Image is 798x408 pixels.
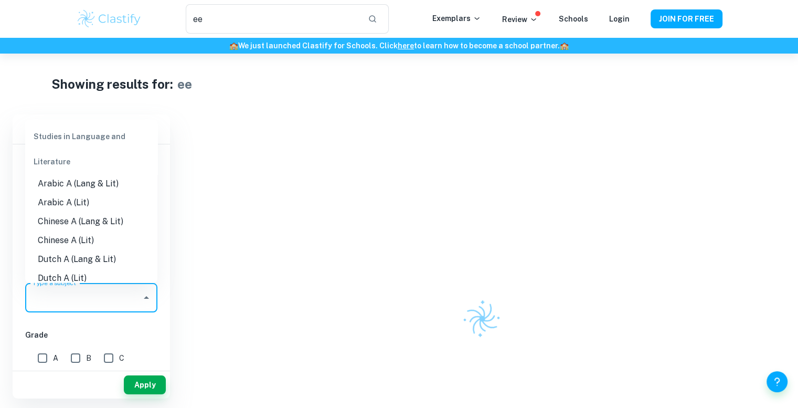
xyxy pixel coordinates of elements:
img: Clastify logo [76,8,143,29]
li: Dutch A (Lit) [25,269,157,288]
a: here [398,41,414,50]
li: Dutch A (Lang & Lit) [25,250,157,269]
span: B [86,352,91,364]
li: Arabic A (Lang & Lit) [25,174,157,193]
h6: We just launched Clastify for Schools. Click to learn how to become a school partner. [2,40,796,51]
li: Chinese A (Lang & Lit) [25,212,157,231]
span: 🏫 [229,41,238,50]
div: Studies in Language and Literature [25,124,157,174]
button: JOIN FOR FREE [651,9,722,28]
span: 🏫 [560,41,569,50]
img: Clastify logo [456,292,508,344]
button: Apply [124,375,166,394]
h1: Showing results for: [51,75,173,93]
h1: ee [177,75,192,93]
a: Schools [559,15,588,23]
h6: Filter exemplars [13,114,170,144]
p: Review [502,14,538,25]
h6: Grade [25,329,157,341]
span: C [119,352,124,364]
li: Arabic A (Lit) [25,193,157,212]
button: Help and Feedback [767,371,788,392]
a: Login [609,15,630,23]
p: Exemplars [432,13,481,24]
li: Chinese A (Lit) [25,231,157,250]
input: Search for any exemplars... [186,4,359,34]
span: A [53,352,58,364]
button: Close [139,290,154,305]
label: Type a subject [33,278,76,287]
